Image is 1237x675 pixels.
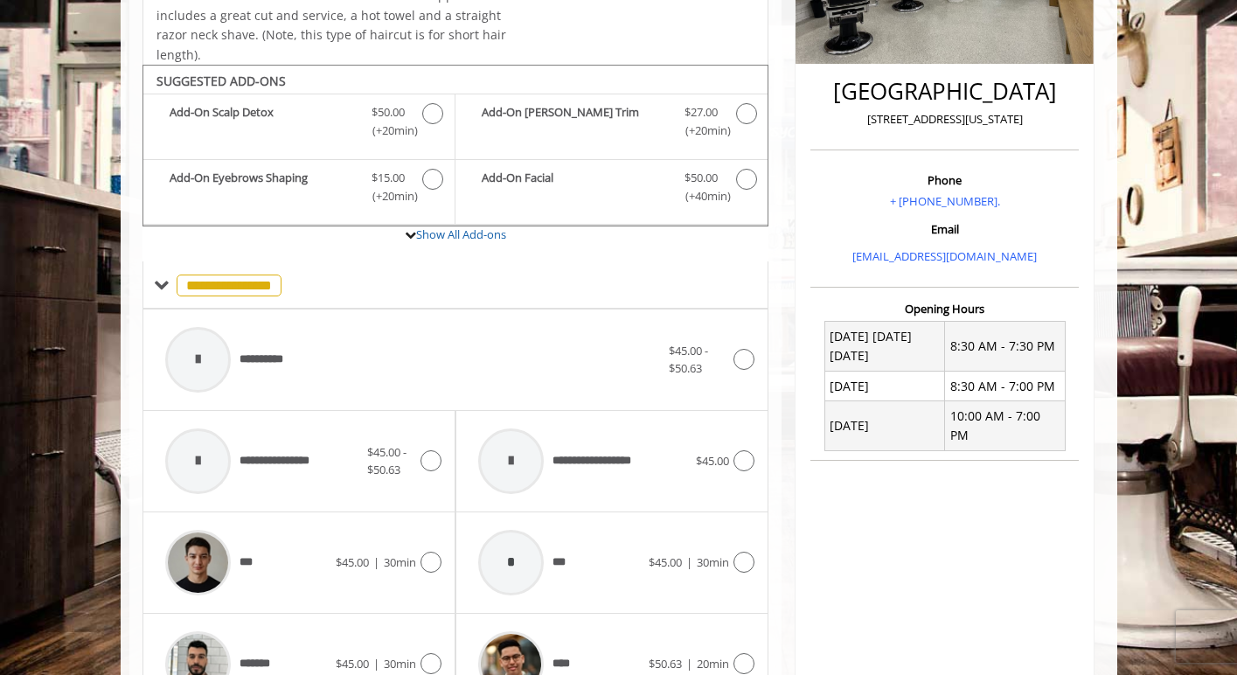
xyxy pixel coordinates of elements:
[336,656,369,672] span: $45.00
[373,554,379,570] span: |
[686,656,692,672] span: |
[372,103,405,122] span: $50.00
[852,248,1037,264] a: [EMAIL_ADDRESS][DOMAIN_NAME]
[824,322,945,372] td: [DATE] [DATE] [DATE]
[824,401,945,451] td: [DATE]
[675,187,726,205] span: (+40min )
[156,73,286,89] b: SUGGESTED ADD-ONS
[686,554,692,570] span: |
[372,169,405,187] span: $15.00
[675,122,726,140] span: (+20min )
[464,103,759,144] label: Add-On Beard Trim
[464,169,759,210] label: Add-On Facial
[810,303,1079,315] h3: Opening Hours
[170,169,354,205] b: Add-On Eyebrows Shaping
[170,103,354,140] b: Add-On Scalp Detox
[152,169,446,210] label: Add-On Eyebrows Shaping
[362,122,413,140] span: (+20min )
[384,554,416,570] span: 30min
[649,554,682,570] span: $45.00
[945,372,1066,401] td: 8:30 AM - 7:00 PM
[649,656,682,672] span: $50.63
[482,103,667,140] b: Add-On [PERSON_NAME] Trim
[697,554,729,570] span: 30min
[142,65,769,227] div: The Made Man Haircut Add-onS
[669,343,708,377] span: $45.00 - $50.63
[815,174,1074,186] h3: Phone
[945,322,1066,372] td: 8:30 AM - 7:30 PM
[373,656,379,672] span: |
[685,169,718,187] span: $50.00
[815,79,1074,104] h2: [GEOGRAPHIC_DATA]
[685,103,718,122] span: $27.00
[697,656,729,672] span: 20min
[696,453,729,469] span: $45.00
[890,193,1000,209] a: + [PHONE_NUMBER].
[336,554,369,570] span: $45.00
[824,372,945,401] td: [DATE]
[384,656,416,672] span: 30min
[362,187,413,205] span: (+20min )
[416,226,506,242] a: Show All Add-ons
[482,169,667,205] b: Add-On Facial
[367,444,407,478] span: $45.00 - $50.63
[945,401,1066,451] td: 10:00 AM - 7:00 PM
[815,110,1074,129] p: [STREET_ADDRESS][US_STATE]
[152,103,446,144] label: Add-On Scalp Detox
[815,223,1074,235] h3: Email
